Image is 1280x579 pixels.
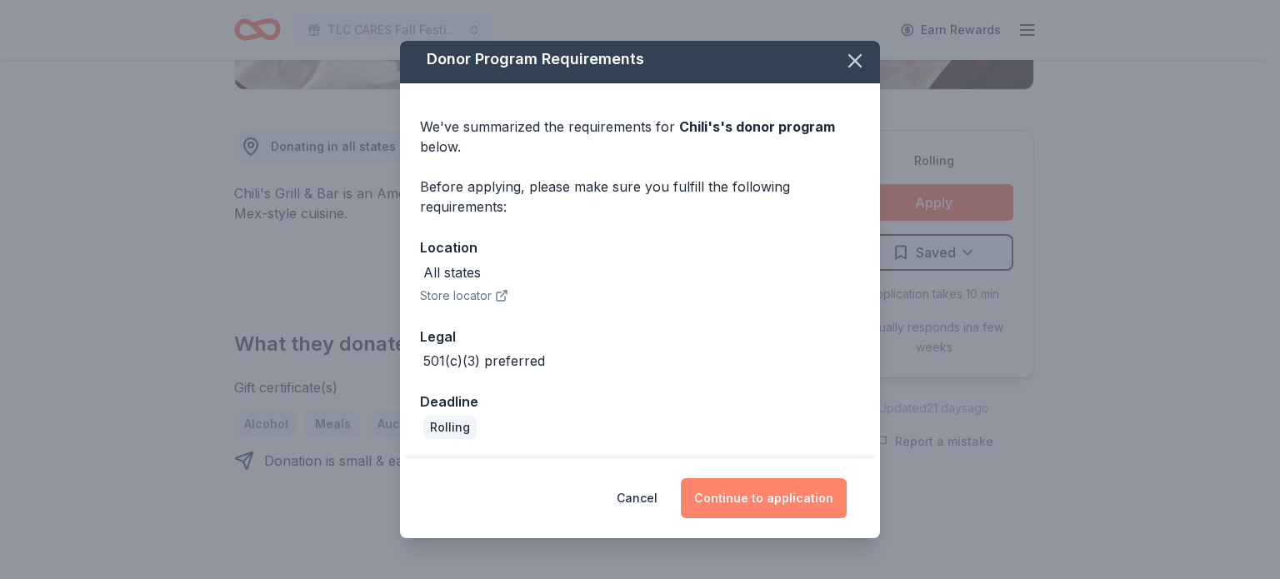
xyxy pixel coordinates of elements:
[420,326,860,347] div: Legal
[400,36,880,83] div: Donor Program Requirements
[420,237,860,258] div: Location
[423,416,477,439] div: Rolling
[420,391,860,412] div: Deadline
[617,478,657,518] button: Cancel
[420,177,860,217] div: Before applying, please make sure you fulfill the following requirements:
[423,351,545,371] div: 501(c)(3) preferred
[681,478,847,518] button: Continue to application
[423,262,481,282] div: All states
[420,117,860,157] div: We've summarized the requirements for below.
[420,286,508,306] button: Store locator
[679,118,835,135] span: Chili's 's donor program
